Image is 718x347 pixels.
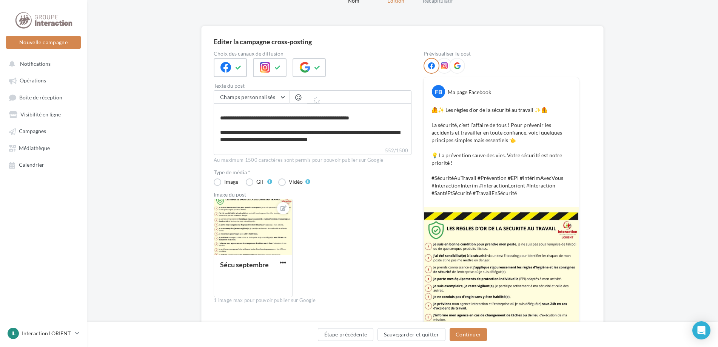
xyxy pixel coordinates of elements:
[432,85,445,98] div: FB
[424,51,579,56] div: Prévisualiser le post
[289,179,303,184] div: Vidéo
[431,106,571,197] p: 🦺✨ Les règles d’or de la sécurité au travail ✨🦺 La sécurité, c’est l’affaire de tous ! Pour préve...
[214,170,411,175] label: Type de média *
[5,90,82,104] a: Boîte de réception
[214,83,411,88] label: Texte du post
[214,297,411,304] div: 1 image max pour pouvoir publier sur Google
[19,162,44,168] span: Calendrier
[214,51,411,56] label: Choix des canaux de diffusion
[19,145,50,151] span: Médiathèque
[11,330,15,337] span: IL
[5,141,82,155] a: Médiathèque
[220,260,269,269] div: Sécu septembre
[5,107,82,121] a: Visibilité en ligne
[22,330,72,337] p: Interaction LORIENT
[5,124,82,138] a: Campagnes
[224,179,238,184] div: Image
[692,321,710,339] div: Open Intercom Messenger
[19,94,62,101] span: Boîte de réception
[214,38,312,45] div: Editer la campagne cross-posting
[214,147,411,155] label: 552/1500
[19,128,46,135] span: Campagnes
[5,73,82,87] a: Opérations
[318,328,374,341] button: Étape précédente
[6,326,81,341] a: IL Interaction LORIENT
[256,179,265,184] div: GIF
[214,157,411,164] div: Au maximum 1500 caractères sont permis pour pouvoir publier sur Google
[5,158,82,171] a: Calendrier
[20,60,51,67] span: Notifications
[6,36,81,49] button: Nouvelle campagne
[20,77,46,84] span: Opérations
[214,91,289,104] button: Champs personnalisés
[220,94,275,100] span: Champs personnalisés
[377,328,445,341] button: Sauvegarder et quitter
[448,88,491,96] div: Ma page Facebook
[20,111,61,118] span: Visibilité en ligne
[214,192,411,197] div: Image du post
[5,57,79,70] button: Notifications
[450,328,487,341] button: Continuer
